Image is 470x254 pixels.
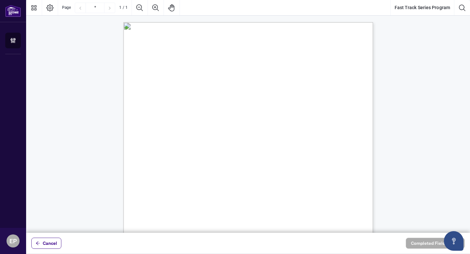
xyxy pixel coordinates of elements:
button: Cancel [31,238,61,249]
img: logo [5,5,21,17]
button: Open asap [444,231,463,251]
span: EP [9,236,17,246]
span: Cancel [43,238,57,248]
span: arrow-left [36,241,40,246]
button: Completed Fields 0 of 1 [406,238,465,249]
